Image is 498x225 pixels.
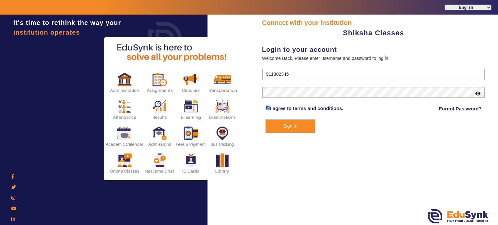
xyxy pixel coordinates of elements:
[262,18,485,28] div: Connect with your institution
[270,106,344,111] a: I agree to terms and conditions.
[13,19,121,26] span: It's time to rethink the way your
[428,209,488,223] img: edusynk.png
[262,45,485,54] div: Login to your account
[104,37,240,180] img: login2.png
[262,28,485,38] div: Shiksha Classes
[266,119,315,133] button: Sign In
[13,29,80,36] span: institution operates
[262,69,485,80] input: User Name
[141,15,189,63] img: login.png
[262,54,485,62] div: Welcome Back, Please enter username and password to log in
[439,105,482,113] a: Forgot Password?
